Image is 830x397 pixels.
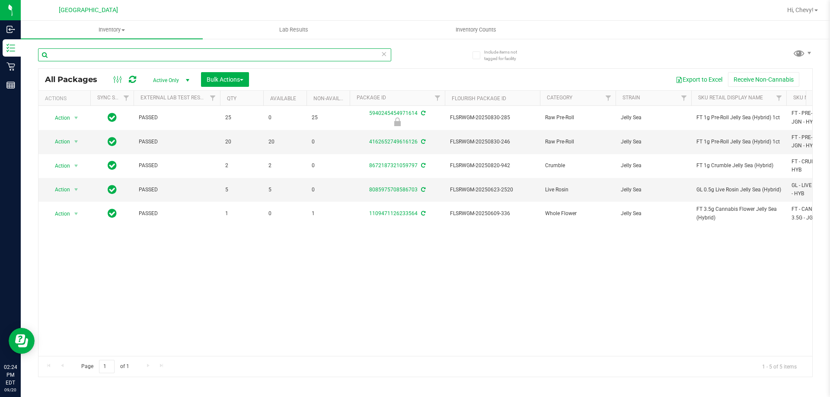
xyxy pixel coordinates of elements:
span: Inventory [21,26,203,34]
span: FLSRWGM-20250820-942 [450,162,535,170]
a: SKU Name [793,95,819,101]
a: 8672187321059797 [369,162,418,168]
span: Crumble [545,162,610,170]
span: Action [47,160,70,172]
a: Package ID [357,95,386,101]
span: 2 [268,162,301,170]
div: Actions [45,95,87,102]
span: Action [47,184,70,196]
inline-svg: Inbound [6,25,15,34]
span: Inventory Counts [444,26,508,34]
span: FLSRWGM-20250623-2520 [450,186,535,194]
span: FT 1g Pre-Roll Jelly Sea (Hybrid) 1ct [696,138,781,146]
span: select [71,184,82,196]
a: 1109471126233564 [369,210,418,216]
a: Non-Available [313,95,352,102]
input: 1 [99,360,115,373]
span: Action [47,208,70,220]
a: Filter [119,91,134,105]
iframe: Resource center [9,328,35,354]
span: PASSED [139,210,215,218]
span: 1 - 5 of 5 items [755,360,804,373]
span: In Sync [108,207,117,219]
a: Filter [677,91,691,105]
a: Category [547,95,572,101]
span: Sync from Compliance System [420,162,425,168]
a: Filter [431,91,445,105]
span: Lab Results [268,26,320,34]
a: Inventory [21,21,203,39]
span: 1 [225,210,258,218]
span: FT 3.5g Cannabis Flower Jelly Sea (Hybrid) [696,205,781,222]
a: Qty [227,95,236,102]
span: 0 [312,186,345,194]
span: Jelly Sea [621,162,686,170]
span: GL 0.5g Live Rosin Jelly Sea (Hybrid) [696,186,781,194]
span: 5 [268,186,301,194]
span: Jelly Sea [621,186,686,194]
a: Sku Retail Display Name [698,95,763,101]
div: Newly Received [348,118,446,126]
a: Filter [206,91,220,105]
span: select [71,136,82,148]
a: 8085975708586703 [369,187,418,193]
span: 25 [312,114,345,122]
a: 4162652749616126 [369,139,418,145]
a: Filter [601,91,616,105]
p: 02:24 PM EDT [4,363,17,387]
span: 20 [268,138,301,146]
span: Raw Pre-Roll [545,138,610,146]
span: In Sync [108,184,117,196]
span: select [71,160,82,172]
span: 0 [268,210,301,218]
span: Jelly Sea [621,114,686,122]
span: PASSED [139,138,215,146]
span: PASSED [139,162,215,170]
p: 09/20 [4,387,17,393]
span: 0 [268,114,301,122]
span: Sync from Compliance System [420,139,425,145]
a: Filter [772,91,786,105]
span: Page of 1 [74,360,136,373]
button: Receive Non-Cannabis [728,72,799,87]
button: Export to Excel [670,72,728,87]
span: [GEOGRAPHIC_DATA] [59,6,118,14]
span: Sync from Compliance System [420,210,425,216]
span: All Packages [45,75,106,84]
span: FT 1g Pre-Roll Jelly Sea (Hybrid) 1ct [696,114,781,122]
span: PASSED [139,114,215,122]
span: 2 [225,162,258,170]
span: Include items not tagged for facility [484,49,527,62]
span: Jelly Sea [621,138,686,146]
a: Strain [622,95,640,101]
span: 0 [312,162,345,170]
span: 5 [225,186,258,194]
span: FT 1g Crumble Jelly Sea (Hybrid) [696,162,781,170]
span: In Sync [108,111,117,124]
a: Available [270,95,296,102]
span: select [71,112,82,124]
span: 20 [225,138,258,146]
span: 1 [312,210,345,218]
span: Sync from Compliance System [420,110,425,116]
span: Whole Flower [545,210,610,218]
span: Clear [381,48,387,60]
span: 0 [312,138,345,146]
span: Jelly Sea [621,210,686,218]
span: In Sync [108,159,117,172]
a: 5940245454971614 [369,110,418,116]
inline-svg: Retail [6,62,15,71]
a: Flourish Package ID [452,95,506,102]
span: Hi, Chevy! [787,6,814,13]
inline-svg: Inventory [6,44,15,52]
span: In Sync [108,136,117,148]
span: Sync from Compliance System [420,187,425,193]
inline-svg: Reports [6,81,15,89]
a: Sync Status [97,95,131,101]
span: FLSRWGM-20250830-246 [450,138,535,146]
span: Action [47,112,70,124]
button: Bulk Actions [201,72,249,87]
a: Lab Results [203,21,385,39]
span: select [71,208,82,220]
span: 25 [225,114,258,122]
